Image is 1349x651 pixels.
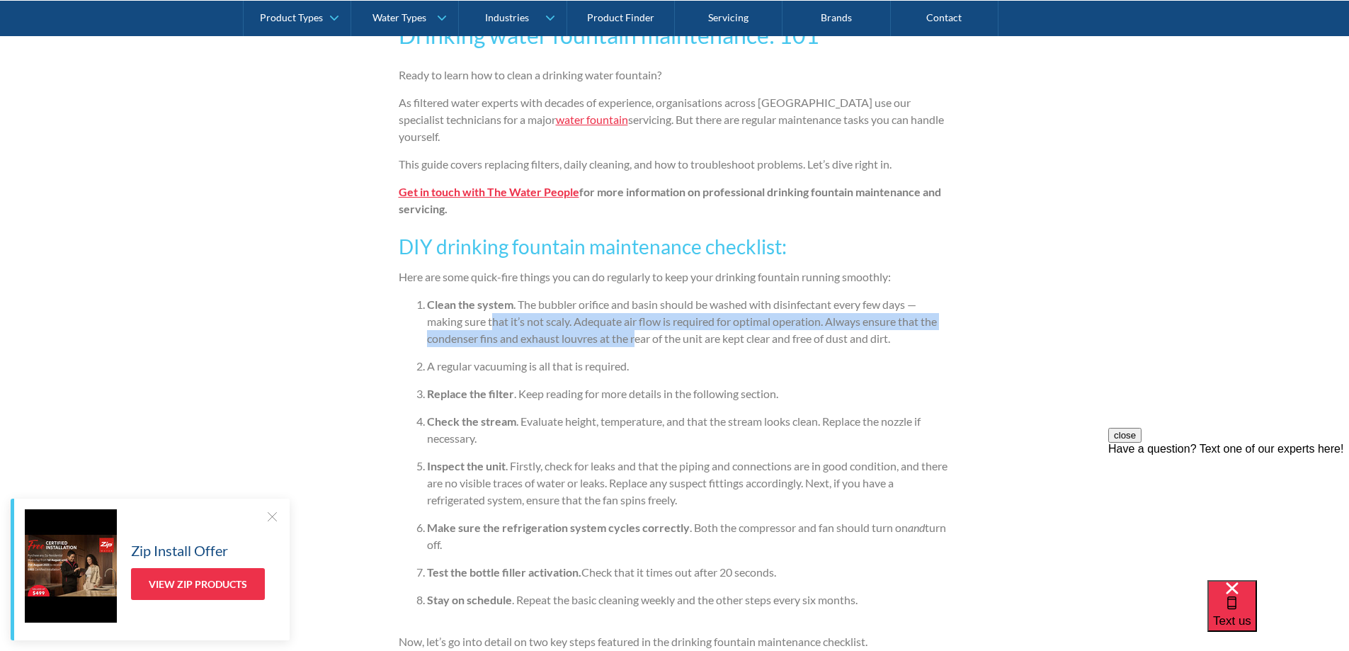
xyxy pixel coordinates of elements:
[427,385,951,402] li: . Keep reading for more details in the following section.
[485,11,529,23] div: Industries
[427,459,506,472] strong: Inspect the unit
[372,11,426,23] div: Water Types
[556,113,628,126] a: water fountain
[399,268,951,285] p: Here are some quick-fire things you can do regularly to keep your drinking fountain running smoot...
[427,413,951,447] li: . Evaluate height, temperature, and that the stream looks clean. Replace the nozzle if necessary.
[908,521,925,534] em: and
[427,521,690,534] strong: Make sure the refrigeration system cycles correctly
[399,633,951,650] p: Now, let’s go into detail on two key steps featured in the drinking fountain maintenance checklist.
[131,568,265,600] a: View Zip Products
[427,298,513,311] strong: Clean the system
[399,185,941,215] strong: for more information on professional drinking fountain maintenance and servicing.
[399,18,951,52] h2: Drinking water fountain maintenance: 101
[427,593,512,606] strong: Stay on schedule
[427,519,951,553] li: . Both the compressor and fan should turn on turn off.
[399,94,951,145] p: As filtered water experts with decades of experience, organisations across [GEOGRAPHIC_DATA] use ...
[427,458,951,509] li: . Firstly, check for leaks and that the piping and connections are in good condition, and there a...
[131,540,228,561] h5: Zip Install Offer
[1207,580,1349,651] iframe: podium webchat widget bubble
[427,387,514,400] strong: Replace the filter
[427,358,951,375] li: A regular vacuuming is all that is required.
[399,67,951,84] p: Ready to learn how to clean a drinking water fountain?
[427,414,516,428] strong: Check the stream
[427,591,951,608] li: . Repeat the basic cleaning weekly and the other steps every six months.
[427,296,951,347] li: . The bubbler orifice and basin should be washed with disinfectant every few days — making sure t...
[399,185,579,198] a: Get in touch with The Water People
[260,11,323,23] div: Product Types
[399,232,951,261] h3: DIY drinking fountain maintenance checklist:
[427,564,951,581] li: Check that it times out after 20 seconds.
[25,509,117,623] img: Zip Install Offer
[1108,428,1349,598] iframe: podium webchat widget prompt
[427,565,581,579] strong: Test the bottle filler activation.
[399,156,951,173] p: This guide covers replacing filters, daily cleaning, and how to troubleshoot problems. Let’s dive...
